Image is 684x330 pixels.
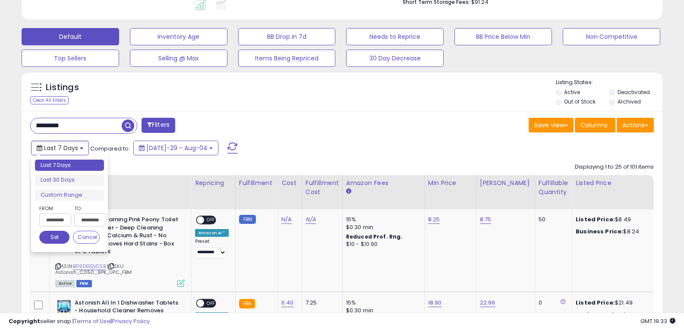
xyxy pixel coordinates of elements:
div: ASIN: [55,216,185,286]
button: Selling @ Max [130,50,227,67]
img: 41xx6am03wL._SL40_.jpg [55,299,72,316]
div: Repricing [195,179,232,188]
li: Last 7 Days [35,160,104,171]
button: Save View [529,118,574,132]
button: BB Drop in 7d [238,28,336,45]
button: [DATE]-29 - Aug-04 [133,141,218,155]
b: Listed Price: [576,215,615,223]
h5: Listings [46,82,79,94]
div: $8.49 [576,216,647,223]
a: Terms of Use [74,317,110,325]
div: Listed Price [576,179,650,188]
button: Columns [575,118,615,132]
span: 2025-08-12 19:33 GMT [640,317,675,325]
b: Reduced Prof. Rng. [346,233,403,240]
div: 7.25 [306,299,336,307]
div: Fulfillment [239,179,274,188]
a: 8.25 [428,215,440,224]
div: $8.24 [576,228,647,236]
button: Actions [617,118,654,132]
div: Clear All Filters [30,96,69,104]
label: To [74,204,100,213]
li: Custom Range [35,189,104,201]
div: seller snap | | [9,317,150,326]
a: 6.40 [281,299,294,307]
div: $21.49 [576,299,647,307]
a: N/A [306,215,316,224]
label: Out of Stock [564,98,596,105]
span: Columns [580,121,608,129]
div: [PERSON_NAME] [480,179,531,188]
div: Min Price [428,179,473,188]
button: Default [22,28,119,45]
b: Astonish Foaming Pink Peony Toilet Bowl Cleaner - Deep Cleaning Limescale, Calcium & Rust - No Bo... [75,216,180,258]
div: $0.30 min [346,223,418,231]
button: Top Sellers [22,50,119,67]
div: Displaying 1 to 25 of 101 items [575,163,654,171]
span: Last 7 Days [44,144,78,152]
button: 30 Day Decrease [346,50,444,67]
a: 22.99 [480,299,495,307]
div: 50 [539,216,565,223]
span: [DATE]-29 - Aug-04 [146,144,208,152]
small: FBA [239,299,255,308]
a: N/A [281,215,292,224]
a: 18.90 [428,299,442,307]
label: Archived [618,98,641,105]
div: Cost [281,179,298,188]
div: Preset: [195,239,229,258]
button: Needs to Reprice [346,28,444,45]
label: Deactivated [618,88,650,96]
div: 15% [346,299,418,307]
strong: Copyright [9,317,40,325]
button: Items Being Repriced [238,50,336,67]
button: Non Competitive [563,28,660,45]
li: Last 30 Days [35,174,104,186]
span: FBM [76,280,92,287]
p: Listing States: [556,79,662,87]
label: Active [564,88,580,96]
div: Amazon Fees [346,179,421,188]
div: Fulfillment Cost [306,179,339,197]
span: All listings currently available for purchase on Amazon [55,280,75,287]
button: Cancel [73,231,100,244]
span: OFF [204,299,218,307]
button: Last 7 Days [31,141,89,155]
b: Business Price: [576,227,623,236]
b: Listed Price: [576,299,615,307]
div: Title [53,179,188,188]
small: Amazon Fees. [346,188,351,195]
a: 8.75 [480,215,492,224]
div: 0 [539,299,565,307]
span: | SKU: Astonish_C2150_8PK_UPC_FBM [55,263,132,276]
button: BB Price Below Min [454,28,552,45]
div: $10 - $10.90 [346,241,418,248]
a: B09DGQVCSB [73,263,106,270]
a: Privacy Policy [112,317,150,325]
div: 15% [346,216,418,223]
small: FBM [239,215,256,224]
span: OFF [204,217,218,224]
button: Set [39,231,69,244]
span: Compared to: [90,145,130,153]
button: Filters [142,118,175,133]
label: From [39,204,69,213]
div: Amazon AI * [195,229,229,237]
div: Fulfillable Quantity [539,179,568,197]
button: Inventory Age [130,28,227,45]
